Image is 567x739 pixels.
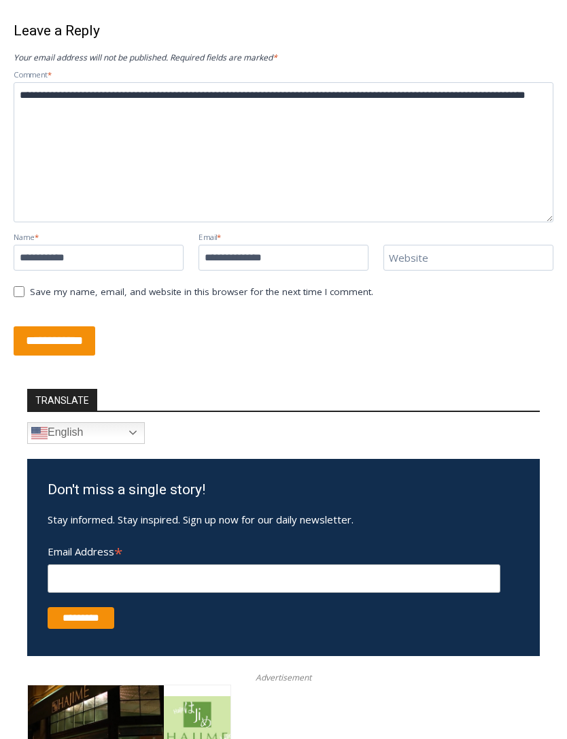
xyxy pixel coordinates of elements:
a: Open Tues. - Sun. [PHONE_NUMBER] [1,137,137,169]
p: Stay informed. Stay inspired. Sign up now for our daily newsletter. [48,512,519,528]
label: Email Address [48,538,500,563]
a: English [27,423,145,445]
label: Website [389,252,428,270]
h3: Don't miss a single story! [48,480,519,502]
span: Your email address will not be published. [14,52,168,64]
input: Website [383,245,553,271]
span: Required fields are marked [170,52,277,64]
div: "Chef [PERSON_NAME] omakase menu is nirvana for lovers of great Japanese food." [140,85,200,162]
input: Name [14,245,184,271]
h3: Leave a Reply [14,21,553,43]
span: Advertisement [242,672,325,685]
label: Save my name, email, and website in this browser for the next time I comment. [24,287,373,299]
strong: TRANSLATE [27,390,97,411]
label: Email [199,233,221,245]
span: Open Tues. - Sun. [PHONE_NUMBER] [4,140,133,192]
img: en [31,426,48,442]
input: Email [199,245,368,271]
label: Name [14,233,39,245]
label: Comment [14,70,52,83]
